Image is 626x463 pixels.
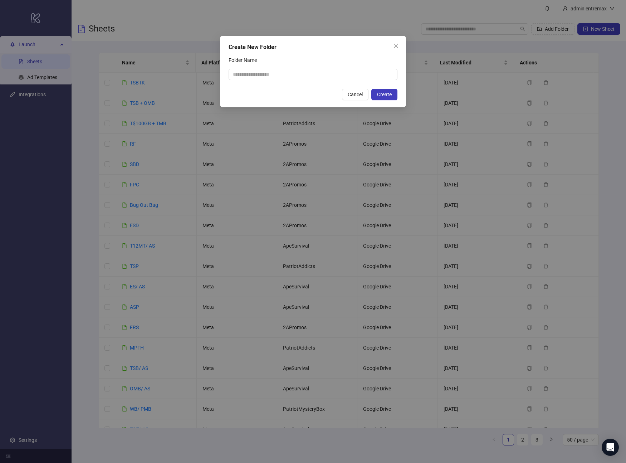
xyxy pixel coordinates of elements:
[229,54,261,66] label: Folder Name
[348,92,363,97] span: Cancel
[342,89,368,100] button: Cancel
[602,439,619,456] div: Open Intercom Messenger
[371,89,397,100] button: Create
[377,92,392,97] span: Create
[393,43,399,49] span: close
[390,40,402,52] button: Close
[229,69,397,80] input: Folder Name
[229,43,397,52] div: Create New Folder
